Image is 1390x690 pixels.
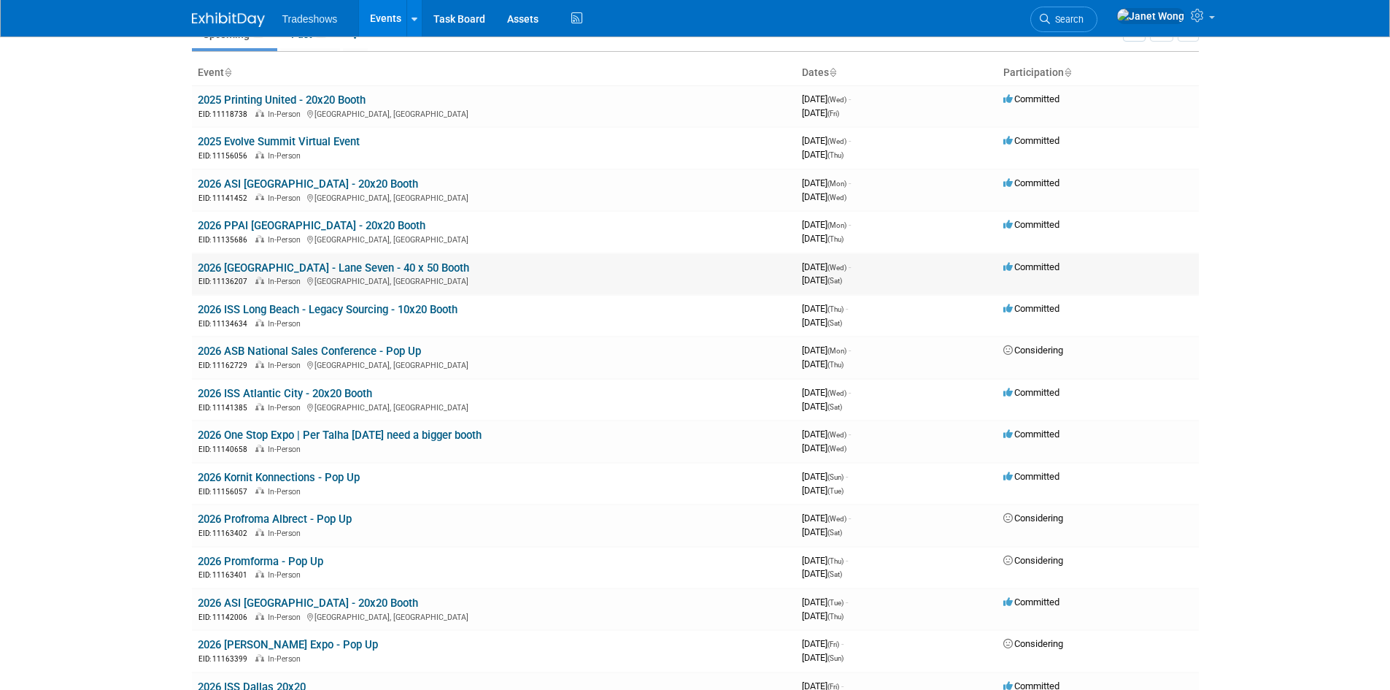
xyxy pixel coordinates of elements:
[802,359,843,369] span: [DATE]
[802,345,851,356] span: [DATE]
[827,180,846,188] span: (Mon)
[198,303,457,316] a: 2026 ISS Long Beach - Legacy Sourcing - 10x20 Booth
[802,471,848,482] span: [DATE]
[827,557,843,565] span: (Thu)
[827,654,843,662] span: (Sun)
[1003,513,1063,524] span: Considering
[802,597,848,607] span: [DATE]
[827,570,842,578] span: (Sat)
[255,487,264,494] img: In-Person Event
[198,261,469,275] a: 2026 [GEOGRAPHIC_DATA] - Lane Seven - 40 x 50 Booth
[997,61,1199,85] th: Participation
[1116,8,1185,24] img: Janet Wong
[1003,303,1059,314] span: Committed
[802,261,851,272] span: [DATE]
[849,261,851,272] span: -
[1050,14,1084,25] span: Search
[827,151,843,159] span: (Thu)
[849,429,851,440] span: -
[1003,638,1063,649] span: Considering
[255,193,264,201] img: In-Person Event
[827,445,846,453] span: (Wed)
[198,320,253,328] span: EID: 11134634
[198,555,323,568] a: 2026 Promforma - Pop Up
[802,135,851,146] span: [DATE]
[255,445,264,452] img: In-Person Event
[802,177,851,188] span: [DATE]
[198,445,253,453] span: EID: 11140658
[846,555,848,566] span: -
[198,488,253,496] span: EID: 11156057
[268,529,305,538] span: In-Person
[1003,135,1059,146] span: Committed
[198,135,360,148] a: 2025 Evolve Summit Virtual Event
[849,513,851,524] span: -
[198,529,253,537] span: EID: 11163402
[268,319,305,329] span: In-Person
[802,233,843,244] span: [DATE]
[827,277,842,285] span: (Sat)
[198,638,378,651] a: 2026 [PERSON_NAME] Expo - Pop Up
[255,110,264,117] img: In-Person Event
[268,277,305,286] span: In-Person
[198,275,790,287] div: [GEOGRAPHIC_DATA], [GEOGRAPHIC_DATA]
[827,431,846,439] span: (Wed)
[849,345,851,356] span: -
[827,515,846,523] span: (Wed)
[268,570,305,580] span: In-Person
[827,473,843,481] span: (Sun)
[827,319,842,327] span: (Sat)
[198,177,418,191] a: 2026 ASI [GEOGRAPHIC_DATA] - 20x20 Booth
[802,610,843,621] span: [DATE]
[827,305,843,313] span: (Thu)
[268,110,305,119] span: In-Person
[268,361,305,370] span: In-Person
[198,404,253,412] span: EID: 11141385
[849,135,851,146] span: -
[268,487,305,497] span: In-Person
[1003,93,1059,104] span: Committed
[827,640,839,648] span: (Fri)
[198,613,253,621] span: EID: 11142006
[827,361,843,369] span: (Thu)
[1003,555,1063,566] span: Considering
[198,401,790,413] div: [GEOGRAPHIC_DATA], [GEOGRAPHIC_DATA]
[255,570,264,578] img: In-Person Event
[198,513,352,526] a: 2026 Profroma Albrect - Pop Up
[192,12,265,27] img: ExhibitDay
[198,571,253,579] span: EID: 11163401
[1003,261,1059,272] span: Committed
[1003,429,1059,440] span: Committed
[255,319,264,326] img: In-Person Event
[829,66,836,78] a: Sort by Start Date
[268,613,305,622] span: In-Person
[255,277,264,284] img: In-Person Event
[282,13,338,25] span: Tradeshows
[841,638,843,649] span: -
[255,361,264,368] img: In-Person Event
[268,403,305,413] span: In-Person
[802,219,851,230] span: [DATE]
[198,236,253,244] span: EID: 11135686
[198,194,253,202] span: EID: 11141452
[827,529,842,537] span: (Sat)
[198,277,253,285] span: EID: 11136207
[846,303,848,314] span: -
[198,359,790,371] div: [GEOGRAPHIC_DATA], [GEOGRAPHIC_DATA]
[198,429,482,442] a: 2026 One Stop Expo | Per Talha [DATE] need a bigger booth
[255,235,264,242] img: In-Person Event
[198,110,253,118] span: EID: 11118738
[849,93,851,104] span: -
[1003,387,1059,398] span: Committed
[802,275,842,285] span: [DATE]
[802,442,846,453] span: [DATE]
[198,345,421,358] a: 2026 ASB National Sales Conference - Pop Up
[802,429,851,440] span: [DATE]
[255,613,264,620] img: In-Person Event
[802,191,846,202] span: [DATE]
[827,613,843,621] span: (Thu)
[802,568,842,579] span: [DATE]
[268,235,305,245] span: In-Person
[198,233,790,245] div: [GEOGRAPHIC_DATA], [GEOGRAPHIC_DATA]
[198,361,253,369] span: EID: 11162729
